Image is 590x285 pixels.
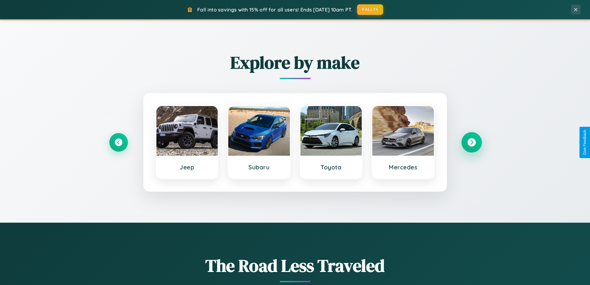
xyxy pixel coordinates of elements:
[378,163,428,171] h3: Mercedes
[163,163,212,171] h3: Jeep
[109,254,481,278] h1: The Road Less Traveled
[109,51,481,74] h2: Explore by make
[197,7,352,13] span: Fall into savings with 15% off for all users! Ends [DATE] 10am PT.
[357,4,383,15] button: FALL15
[307,163,356,171] h3: Toyota
[234,163,284,171] h3: Subaru
[583,130,587,155] div: Give Feedback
